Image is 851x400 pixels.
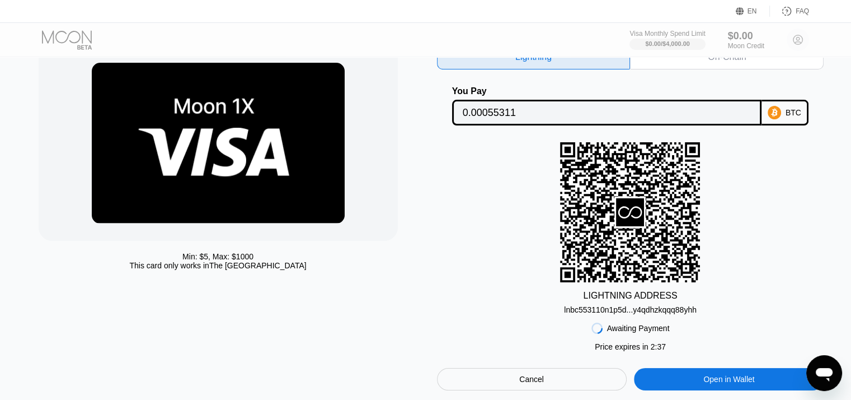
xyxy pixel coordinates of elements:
[452,86,762,96] div: You Pay
[645,40,690,47] div: $0.00 / $4,000.00
[629,30,705,38] div: Visa Monthly Spend Limit
[437,368,627,390] div: Cancel
[595,342,666,351] div: Price expires in
[564,301,697,314] div: lnbc553110n1p5d...y4qdhzkqqq88yhh
[747,7,757,15] div: EN
[651,342,666,351] span: 2 : 37
[736,6,770,17] div: EN
[519,374,544,384] div: Cancel
[129,261,306,270] div: This card only works in The [GEOGRAPHIC_DATA]
[583,291,677,301] div: LIGHTNING ADDRESS
[564,305,697,314] div: lnbc553110n1p5d...y4qdhzkqqq88yhh
[634,368,824,390] div: Open in Wallet
[629,30,705,50] div: Visa Monthly Spend Limit$0.00/$4,000.00
[703,374,754,384] div: Open in Wallet
[806,355,842,391] iframe: Button to launch messaging window
[708,52,746,63] div: On-Chain
[437,45,631,69] div: Lightning
[770,6,809,17] div: FAQ
[607,324,670,333] div: Awaiting Payment
[630,45,824,69] div: On-Chain
[437,86,824,125] div: You PayBTC
[515,52,552,63] div: Lightning
[796,7,809,15] div: FAQ
[182,252,253,261] div: Min: $ 5 , Max: $ 1000
[786,108,801,117] div: BTC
